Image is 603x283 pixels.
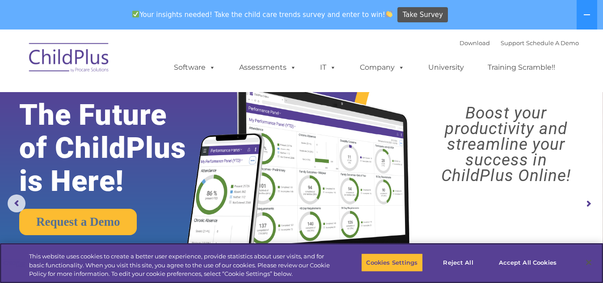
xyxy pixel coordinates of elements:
span: Your insights needed! Take the child care trends survey and enter to win! [129,6,396,23]
div: This website uses cookies to create a better user experience, provide statistics about user visit... [29,252,332,279]
a: Training Scramble!! [479,59,564,76]
font: | [460,39,579,46]
rs-layer: The Future of ChildPlus is Here! [19,98,212,198]
button: Cookies Settings [361,253,422,272]
a: Take Survey [397,7,448,23]
span: Take Survey [403,7,443,23]
img: 👏 [386,11,392,17]
a: Software [165,59,224,76]
button: Reject All [430,253,486,272]
a: Schedule A Demo [526,39,579,46]
button: Close [579,253,599,272]
button: Accept All Cookies [494,253,561,272]
rs-layer: Boost your productivity and streamline your success in ChildPlus Online! [417,105,595,183]
span: Last name [124,59,152,66]
img: ChildPlus by Procare Solutions [25,37,114,81]
a: Company [351,59,413,76]
img: ✅ [132,11,139,17]
a: Support [501,39,524,46]
a: IT [311,59,345,76]
a: Request a Demo [19,209,137,235]
a: Download [460,39,490,46]
a: University [419,59,473,76]
a: Assessments [230,59,305,76]
span: Phone number [124,96,162,102]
